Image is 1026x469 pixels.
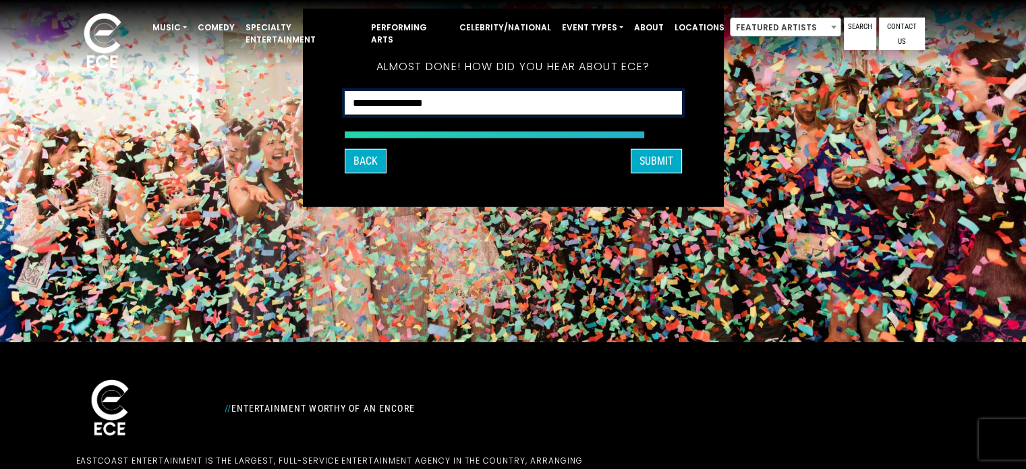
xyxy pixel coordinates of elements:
a: Event Types [557,16,629,39]
span: // [225,403,231,414]
img: ece_new_logo_whitev2-1.png [76,376,144,441]
a: Search [844,18,876,50]
select: How did you hear about ECE [345,90,682,115]
a: Performing Arts [366,16,454,51]
a: Celebrity/National [454,16,557,39]
span: Featured Artists [730,18,841,36]
a: Specialty Entertainment [240,16,366,51]
a: Music [147,16,192,39]
button: SUBMIT [631,149,682,173]
span: Featured Artists [731,18,840,37]
img: ece_new_logo_whitev2-1.png [69,9,136,75]
div: Entertainment Worthy of an Encore [217,397,662,419]
a: Contact Us [879,18,925,50]
button: Back [345,149,387,173]
a: About [629,16,669,39]
a: Locations [669,16,730,39]
a: Comedy [192,16,240,39]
